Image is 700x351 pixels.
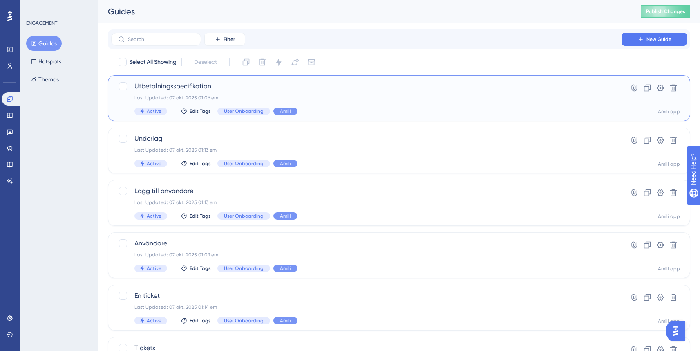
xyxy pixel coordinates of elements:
div: Amili app [658,108,680,115]
span: Active [147,108,161,115]
div: Last Updated: 07 okt. 2025 01:14 em [134,304,598,310]
span: User Onboarding [224,160,264,167]
span: New Guide [646,36,671,43]
span: Amili [280,213,291,219]
button: New Guide [622,33,687,46]
div: Amili app [658,213,680,220]
span: User Onboarding [224,265,264,272]
button: Edit Tags [181,213,211,219]
button: Filter [204,33,245,46]
span: En ticket [134,291,598,301]
span: Publish Changes [646,8,685,15]
span: User Onboarding [224,213,264,219]
button: Publish Changes [641,5,690,18]
div: ENGAGEMENT [26,20,57,26]
span: Lägg till användare [134,186,598,196]
button: Deselect [187,55,224,70]
span: User Onboarding [224,108,264,115]
div: Last Updated: 07 okt. 2025 01:09 em [134,252,598,258]
span: Amili [280,265,291,272]
div: Amili app [658,318,680,324]
span: Edit Tags [190,108,211,115]
span: Deselect [194,57,217,67]
div: Amili app [658,161,680,167]
div: Amili app [658,265,680,272]
button: Hotspots [26,54,66,69]
button: Edit Tags [181,160,211,167]
input: Search [128,36,194,42]
span: Select All Showing [129,57,177,67]
div: Last Updated: 07 okt. 2025 01:13 em [134,199,598,206]
span: Amili [280,317,291,324]
iframe: UserGuiding AI Assistant Launcher [666,319,690,343]
span: Edit Tags [190,213,211,219]
span: Amili [280,108,291,115]
button: Edit Tags [181,265,211,272]
span: Active [147,160,161,167]
button: Themes [26,72,64,87]
span: Underlag [134,134,598,144]
div: Guides [108,6,621,17]
button: Edit Tags [181,317,211,324]
span: Edit Tags [190,317,211,324]
span: User Onboarding [224,317,264,324]
span: Active [147,213,161,219]
span: Filter [224,36,235,43]
span: Utbetalningsspecifikation [134,81,598,91]
span: Edit Tags [190,160,211,167]
span: Need Help? [19,2,51,12]
button: Guides [26,36,62,51]
span: Active [147,317,161,324]
span: Edit Tags [190,265,211,272]
span: Active [147,265,161,272]
div: Last Updated: 07 okt. 2025 01:13 em [134,147,598,153]
div: Last Updated: 07 okt. 2025 01:06 em [134,94,598,101]
span: Användare [134,239,598,248]
button: Edit Tags [181,108,211,115]
span: Amili [280,160,291,167]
